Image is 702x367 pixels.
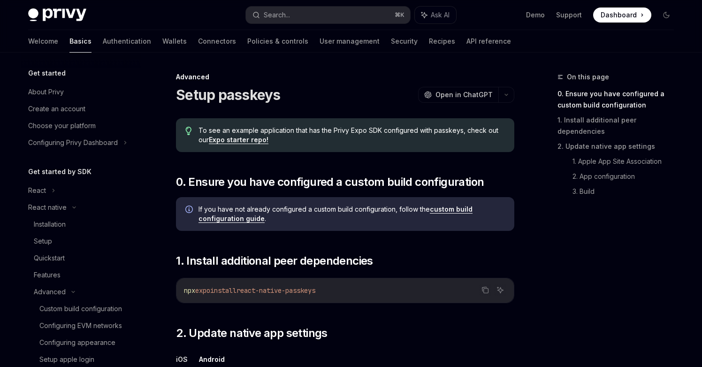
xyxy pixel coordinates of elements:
[418,87,498,103] button: Open in ChatGPT
[28,86,64,98] div: About Privy
[28,68,66,79] h5: Get started
[28,103,85,115] div: Create an account
[557,86,681,113] a: 0. Ensure you have configured a custom build configuration
[21,267,141,283] a: Features
[162,30,187,53] a: Wallets
[210,286,237,295] span: install
[28,30,58,53] a: Welcome
[176,326,328,341] span: 2. Update native app settings
[21,317,141,334] a: Configuring EVM networks
[198,126,505,145] span: To see an example application that has the Privy Expo SDK configured with passkeys, check out our
[176,175,484,190] span: 0. Ensure you have configured a custom build configuration
[572,169,681,184] a: 2. App configuration
[28,8,86,22] img: dark logo
[103,30,151,53] a: Authentication
[431,10,450,20] span: Ask AI
[391,30,418,53] a: Security
[247,30,308,53] a: Policies & controls
[479,284,491,296] button: Copy the contents from the code block
[39,320,122,331] div: Configuring EVM networks
[21,117,141,134] a: Choose your platform
[320,30,380,53] a: User management
[21,250,141,267] a: Quickstart
[176,253,373,268] span: 1. Install additional peer dependencies
[494,284,506,296] button: Ask AI
[21,233,141,250] a: Setup
[28,137,118,148] div: Configuring Privy Dashboard
[185,127,192,135] svg: Tip
[21,216,141,233] a: Installation
[198,205,505,223] span: If you have not already configured a custom build configuration, follow the .
[567,71,609,83] span: On this page
[237,286,315,295] span: react-native-passkeys
[21,100,141,117] a: Create an account
[198,30,236,53] a: Connectors
[415,7,456,23] button: Ask AI
[184,286,195,295] span: npx
[28,185,46,196] div: React
[176,86,281,103] h1: Setup passkeys
[593,8,651,23] a: Dashboard
[195,286,210,295] span: expo
[21,84,141,100] a: About Privy
[601,10,637,20] span: Dashboard
[69,30,92,53] a: Basics
[28,166,92,177] h5: Get started by SDK
[557,139,681,154] a: 2. Update native app settings
[21,334,141,351] a: Configuring appearance
[429,30,455,53] a: Recipes
[176,72,514,82] div: Advanced
[435,90,493,99] span: Open in ChatGPT
[556,10,582,20] a: Support
[39,354,94,365] div: Setup apple login
[34,219,66,230] div: Installation
[21,300,141,317] a: Custom build configuration
[34,269,61,281] div: Features
[28,120,96,131] div: Choose your platform
[526,10,545,20] a: Demo
[246,7,410,23] button: Search...⌘K
[39,337,115,348] div: Configuring appearance
[209,136,268,144] a: Expo starter repo!
[39,303,122,314] div: Custom build configuration
[34,286,66,298] div: Advanced
[572,154,681,169] a: 1. Apple App Site Association
[34,236,52,247] div: Setup
[264,9,290,21] div: Search...
[34,252,65,264] div: Quickstart
[395,11,404,19] span: ⌘ K
[185,206,195,215] svg: Info
[659,8,674,23] button: Toggle dark mode
[572,184,681,199] a: 3. Build
[557,113,681,139] a: 1. Install additional peer dependencies
[466,30,511,53] a: API reference
[28,202,67,213] div: React native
